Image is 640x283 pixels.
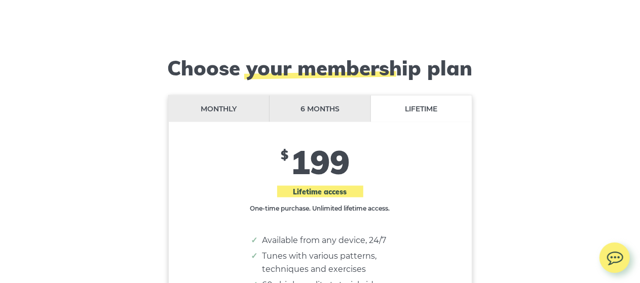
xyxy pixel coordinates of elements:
span: 199 [290,141,350,182]
span: $ [281,147,288,163]
li: 6 months [270,96,371,123]
li: Lifetime [371,96,472,123]
li: Available from any device, 24/7 [262,234,388,247]
span: Lifetime access [277,186,363,197]
h2: Choose your membership plan [135,56,505,80]
li: Tunes with various patterns, techniques and exercises [262,250,388,276]
p: One-time purchase. Unlimited lifetime access. [249,204,391,214]
img: chat.svg [599,242,630,268]
li: Monthly [169,96,270,123]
